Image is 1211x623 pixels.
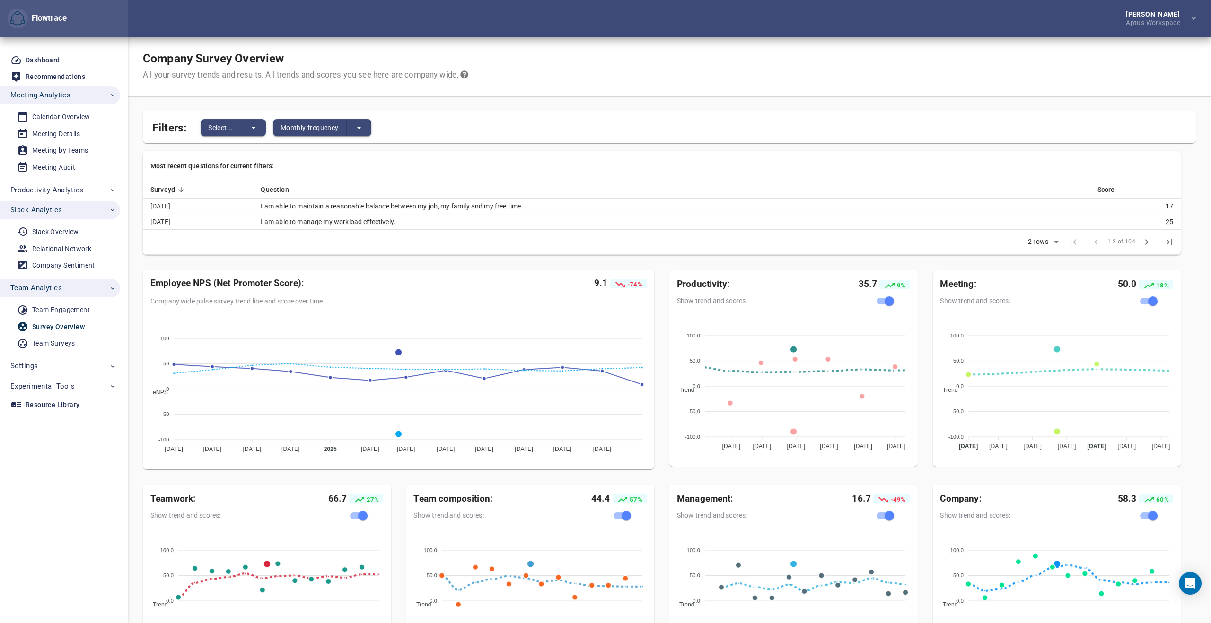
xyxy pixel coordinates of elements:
[160,336,169,341] tspan: 100
[254,199,1090,214] td: I am able to maintain a reasonable balance between my job, my family and my free time.
[956,598,964,604] tspan: 0.0
[32,321,85,333] div: Survey Overview
[690,358,700,363] tspan: 50.0
[722,443,740,450] tspan: [DATE]
[688,409,700,415] tspan: -50.0
[286,492,383,505] div: 66.7
[32,304,90,316] div: Team Engagement
[166,598,174,604] tspan: 0.0
[687,333,700,338] tspan: 100.0
[854,443,872,450] tspan: [DATE]
[813,492,910,505] div: 16.7
[10,380,75,392] span: Experimental Tools
[10,360,38,372] span: Settings
[281,446,300,452] tspan: [DATE]
[143,69,468,81] div: All your survey trends and results. All trends and scores you see here are company wide.
[201,119,266,136] div: split button
[165,446,183,452] tspan: [DATE]
[273,119,347,136] button: Monthly frequency
[26,54,60,66] div: Dashboard
[1117,443,1136,450] tspan: [DATE]
[150,297,647,305] span: Company wide pulse survey trend line and score over time
[593,446,612,452] tspan: [DATE]
[690,572,700,578] tspan: 50.0
[1155,281,1169,288] span: 18%
[32,145,88,156] div: Meeting by Teams
[940,296,1095,305] span: Show trend and scores:
[163,572,174,578] tspan: 50.0
[150,184,187,195] span: Surveyd
[1151,443,1170,450] tspan: [DATE]
[427,572,437,578] tspan: 50.0
[32,162,75,173] div: Meeting Audit
[626,280,642,287] span: -74%
[1057,443,1076,450] tspan: [DATE]
[693,383,700,389] tspan: 0.0
[166,386,169,392] tspan: 0
[397,446,415,452] tspan: [DATE]
[948,434,964,440] tspan: -100.0
[1085,231,1107,253] span: Previous Page
[677,296,832,305] span: Show trend and scores:
[953,572,964,578] tspan: 50.0
[150,277,440,289] div: Employee NPS (Net Promoter Score):
[940,492,1076,505] div: Company:
[628,496,642,503] span: 57%
[32,337,75,349] div: Team Surveys
[261,184,301,195] span: Question
[32,111,90,123] div: Calendar Overview
[1097,184,1173,195] div: Score
[1179,572,1202,595] div: Open Intercom Messenger
[553,446,572,452] tspan: [DATE]
[324,446,337,452] tspan: 2025
[693,598,700,604] tspan: 0.0
[1022,235,1062,249] div: 2 rows
[146,389,168,396] span: eNPS
[254,214,1090,230] td: I am able to manage my workload effectively.
[146,601,168,608] span: Trend
[1090,199,1181,214] td: 17
[414,511,569,520] span: Show trend and scores:
[1090,214,1181,230] td: 25
[430,598,437,604] tspan: 0.0
[143,199,253,214] td: [DATE]
[677,492,813,505] div: Management:
[958,443,978,450] tspan: [DATE]
[361,446,379,452] tspan: [DATE]
[10,89,70,101] span: Meeting Analytics
[32,226,79,238] div: Slack Overview
[10,204,62,216] span: Slack Analytics
[273,119,371,136] div: split button
[150,184,242,195] div: Surveyd
[1023,443,1042,450] tspan: [DATE]
[28,13,67,24] div: Flowtrace
[475,446,493,452] tspan: [DATE]
[1158,231,1181,253] button: Last Page
[10,282,62,294] span: Team Analytics
[10,184,83,196] span: Productivity Analytics
[989,443,1008,450] tspan: [DATE]
[550,492,647,505] div: 44.4
[440,277,647,289] div: 9.1
[753,443,772,450] tspan: [DATE]
[1126,11,1184,17] div: [PERSON_NAME]
[887,443,905,450] tspan: [DATE]
[32,128,80,140] div: Meeting Details
[1026,238,1051,246] div: 2 rows
[1111,8,1203,29] button: [PERSON_NAME]Aptus Workspace
[677,511,832,520] span: Show trend and scores:
[409,601,431,608] span: Trend
[950,547,963,553] tspan: 100.0
[152,116,186,136] span: Filters:
[437,446,455,452] tspan: [DATE]
[150,511,306,520] span: Show trend and scores:
[951,409,964,415] tspan: -50.0
[940,277,1076,290] div: Meeting:
[1076,277,1173,290] div: 50.0
[8,9,67,29] div: Flowtrace
[150,492,286,505] div: Teamwork:
[515,446,533,452] tspan: [DATE]
[160,547,174,553] tspan: 100.0
[143,52,468,66] h1: Company Survey Overview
